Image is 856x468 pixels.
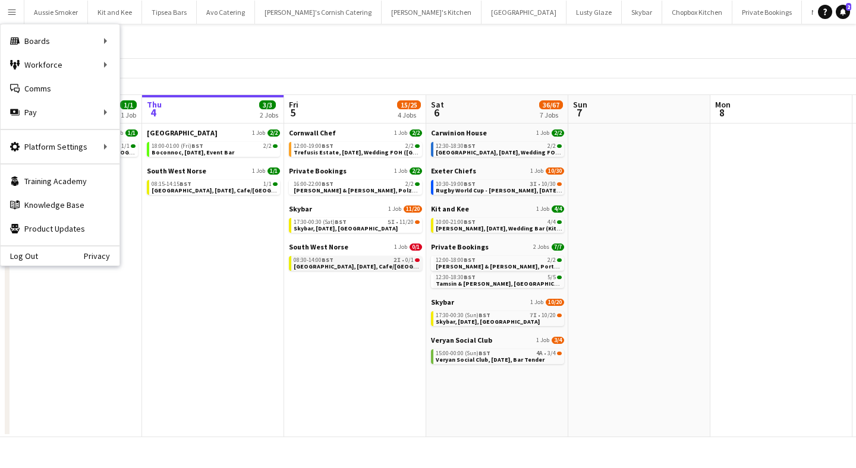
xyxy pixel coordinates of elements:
span: 1 Job [252,167,265,175]
div: • [436,350,562,356]
span: 3/4 [552,337,564,344]
a: 12:00-19:00BST2/2Trefusis Estate, [DATE], Wedding FOH ([GEOGRAPHIC_DATA] Chef) [294,142,420,156]
span: Veryan Social Club, 6th September, Bar Tender [436,356,545,363]
span: BST [180,180,191,188]
a: Training Academy [1,169,119,193]
span: Thu [147,99,162,110]
span: 16:00-22:00 [294,181,333,187]
span: 0/1 [410,244,422,251]
span: 17:30-00:30 (Sat) [294,219,347,225]
span: Carwinion House [431,128,487,137]
span: 5 [287,106,298,119]
span: 1/1 [273,182,278,186]
span: Fri [289,99,298,110]
button: Private Bookings [732,1,802,24]
span: 7I [530,312,537,318]
div: Exeter Chiefs1 Job10/3010:30-19:00BST3I•10/30Rugby World Cup - [PERSON_NAME], [DATE], Match Day Bar [431,166,564,204]
div: • [294,219,420,225]
span: 2/2 [415,182,420,186]
button: [GEOGRAPHIC_DATA] [481,1,567,24]
span: Sun [573,99,587,110]
a: Kit and Kee1 Job4/4 [431,204,564,213]
span: Rugby World Cup - Sandy Park, 6th September, Match Day Bar [436,186,602,194]
span: South West Norse [147,166,206,175]
span: 2/2 [263,143,272,149]
div: 4 Jobs [398,110,420,119]
span: 08:30-14:00 [294,257,333,263]
span: 10:30-19:00 [436,181,476,187]
div: South West Norse1 Job0/108:30-14:00BST2I•0/1[GEOGRAPHIC_DATA], [DATE], Cafe/[GEOGRAPHIC_DATA] (SW... [289,242,422,273]
div: Cornwall Chef1 Job2/212:00-19:00BST2/2Trefusis Estate, [DATE], Wedding FOH ([GEOGRAPHIC_DATA] Chef) [289,128,422,166]
span: 3/4 [557,352,562,355]
span: 11/20 [415,220,420,224]
span: 1 Job [536,129,549,137]
span: 12:00-18:00 [436,257,476,263]
span: 2I [394,257,401,263]
a: Veryan Social Club1 Job3/4 [431,336,564,344]
span: BST [464,273,476,281]
span: 2/2 [267,129,280,137]
span: 1/1 [263,181,272,187]
span: 7 [571,106,587,119]
span: 2/2 [273,144,278,148]
span: 1/1 [267,167,280,175]
a: Cornwall Chef1 Job2/2 [289,128,422,137]
span: 2/2 [557,258,562,262]
span: 2 Jobs [533,244,549,251]
span: 3/3 [259,100,276,109]
button: Kit and Kee [88,1,142,24]
a: Carwinion House1 Job2/2 [431,128,564,137]
span: 11/20 [404,205,422,213]
span: BST [464,180,476,188]
div: South West Norse1 Job1/108:15-14:15BST1/1[GEOGRAPHIC_DATA], [DATE], Cafe/[GEOGRAPHIC_DATA] (SW No... [147,166,280,197]
span: BST [479,349,490,357]
a: 08:15-14:15BST1/1[GEOGRAPHIC_DATA], [DATE], Cafe/[GEOGRAPHIC_DATA] (SW Norse) [152,180,278,194]
button: Lusty Glaze [567,1,622,24]
a: South West Norse1 Job1/1 [147,166,280,175]
span: Skybar [289,204,312,213]
span: BST [464,256,476,264]
span: 2/2 [410,167,422,175]
span: BST [191,142,203,150]
a: Private Bookings1 Job2/2 [289,166,422,175]
div: Boards [1,29,119,53]
span: 12:30-18:30 [436,143,476,149]
span: 4 [145,106,162,119]
a: 10:00-21:00BST4/4[PERSON_NAME], [DATE], Wedding Bar (Kit & Kee) [436,218,562,232]
span: 10:00-21:00 [436,219,476,225]
span: Skybar, 5th September, Croyde Bay [294,224,398,232]
span: 1 Job [388,205,401,213]
span: 5/5 [547,274,556,280]
div: Kit and Kee1 Job4/410:00-21:00BST4/4[PERSON_NAME], [DATE], Wedding Bar (Kit & Kee) [431,204,564,242]
span: 6 [429,106,444,119]
a: 12:30-18:30BST2/2[GEOGRAPHIC_DATA], [DATE], Wedding FOH/Bar ([GEOGRAPHIC_DATA]) [436,142,562,156]
div: 2 Jobs [260,110,278,119]
span: 36/67 [539,100,563,109]
div: Carwinion House1 Job2/212:30-18:30BST2/2[GEOGRAPHIC_DATA], [DATE], Wedding FOH/Bar ([GEOGRAPHIC_D... [431,128,564,166]
span: 10/30 [546,167,564,175]
span: Boconnoc House [147,128,218,137]
span: 10/30 [542,181,556,187]
a: 08:30-14:00BST2I•0/1[GEOGRAPHIC_DATA], [DATE], Cafe/[GEOGRAPHIC_DATA] (SW Norse) [294,256,420,270]
a: 2 [836,5,850,19]
a: 12:30-18:30BST5/5Tamsin & [PERSON_NAME], [GEOGRAPHIC_DATA], [DATE] [436,273,562,287]
span: 1/1 [120,100,137,109]
span: Private Bookings [289,166,347,175]
span: Eggbeer, 6th September, Wedding Bar (Kit & Kee) [436,224,576,232]
span: 1 Job [394,129,407,137]
span: 0/1 [415,258,420,262]
button: Chopbox Kitchen [662,1,732,24]
span: Nicole & Hugh, Polzeath, 5th September [294,186,448,194]
div: Private Bookings2 Jobs7/712:00-18:00BST2/2[PERSON_NAME] & [PERSON_NAME], Porthpean House, [DATE]1... [431,242,564,298]
span: 1 Job [530,167,543,175]
a: 12:00-18:00BST2/2[PERSON_NAME] & [PERSON_NAME], Porthpean House, [DATE] [436,256,562,270]
span: 8 [713,106,731,119]
span: Cornwall Chef [289,128,336,137]
span: Kate & Chris, Porthpean House, 6th September [436,263,613,270]
span: Boconnoc, 4th September, Event Bar [152,148,234,156]
span: 3I [530,181,537,187]
div: Veryan Social Club1 Job3/415:00-00:00 (Sun)BST4A•3/4Veryan Social Club, [DATE], Bar Tender [431,336,564,366]
div: 1 Job [121,110,136,119]
span: 4A [536,350,543,356]
span: Trefusis Estate, 5th September, Wedding FOH (Cornwall Chef) [294,148,483,156]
